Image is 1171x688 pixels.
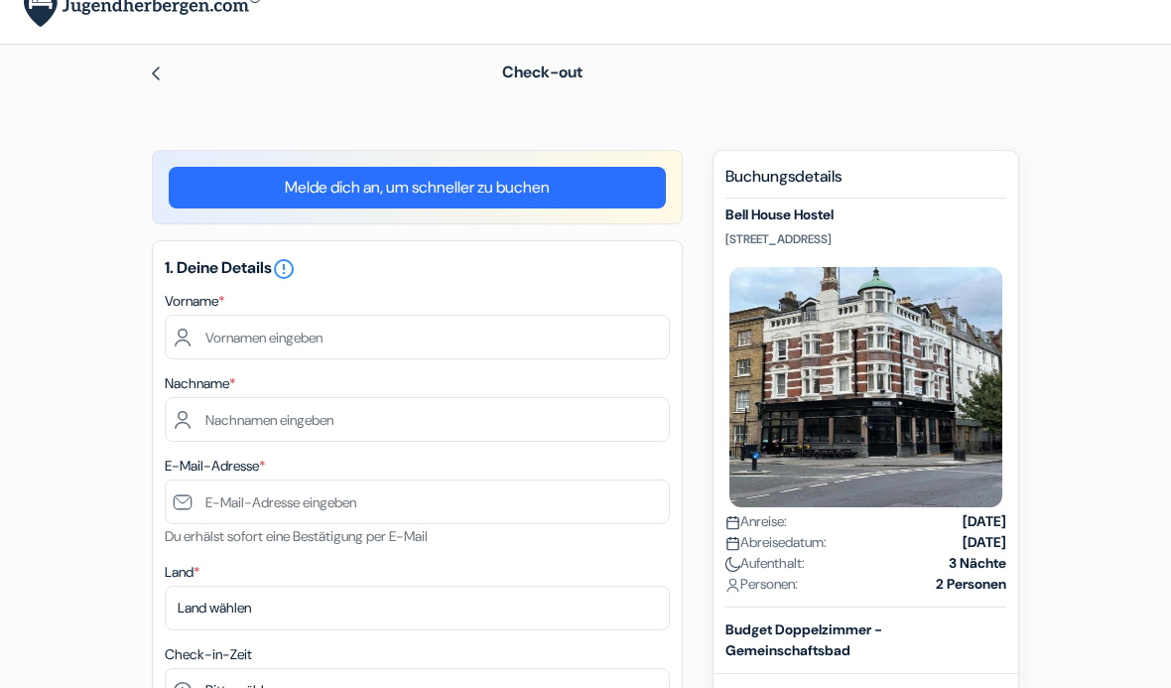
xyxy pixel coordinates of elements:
[165,480,670,524] input: E-Mail-Adresse eingeben
[963,532,1006,553] strong: [DATE]
[165,291,224,312] label: Vorname
[725,574,798,595] span: Personen:
[963,511,1006,532] strong: [DATE]
[725,515,740,530] img: calendar.svg
[725,206,1006,223] h5: Bell House Hostel
[725,511,787,532] span: Anreise:
[165,456,265,477] label: E-Mail-Adresse
[725,553,805,574] span: Aufenthalt:
[725,536,740,551] img: calendar.svg
[725,620,882,659] b: Budget Doppelzimmer - Gemeinschaftsbad
[502,62,583,82] span: Check-out
[949,553,1006,574] strong: 3 Nächte
[725,557,740,572] img: moon.svg
[725,167,1006,199] h5: Buchungsdetails
[165,397,670,442] input: Nachnamen eingeben
[725,532,827,553] span: Abreisedatum:
[148,66,164,81] img: left_arrow.svg
[165,562,199,583] label: Land
[936,574,1006,595] strong: 2 Personen
[272,257,296,278] a: error_outline
[725,231,1006,247] p: [STREET_ADDRESS]
[725,578,740,593] img: user_icon.svg
[165,527,428,545] small: Du erhälst sofort eine Bestätigung per E-Mail
[165,644,252,665] label: Check-in-Zeit
[165,257,670,281] h5: 1. Deine Details
[165,373,235,394] label: Nachname
[165,315,670,359] input: Vornamen eingeben
[169,167,666,208] a: Melde dich an, um schneller zu buchen
[272,257,296,281] i: error_outline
